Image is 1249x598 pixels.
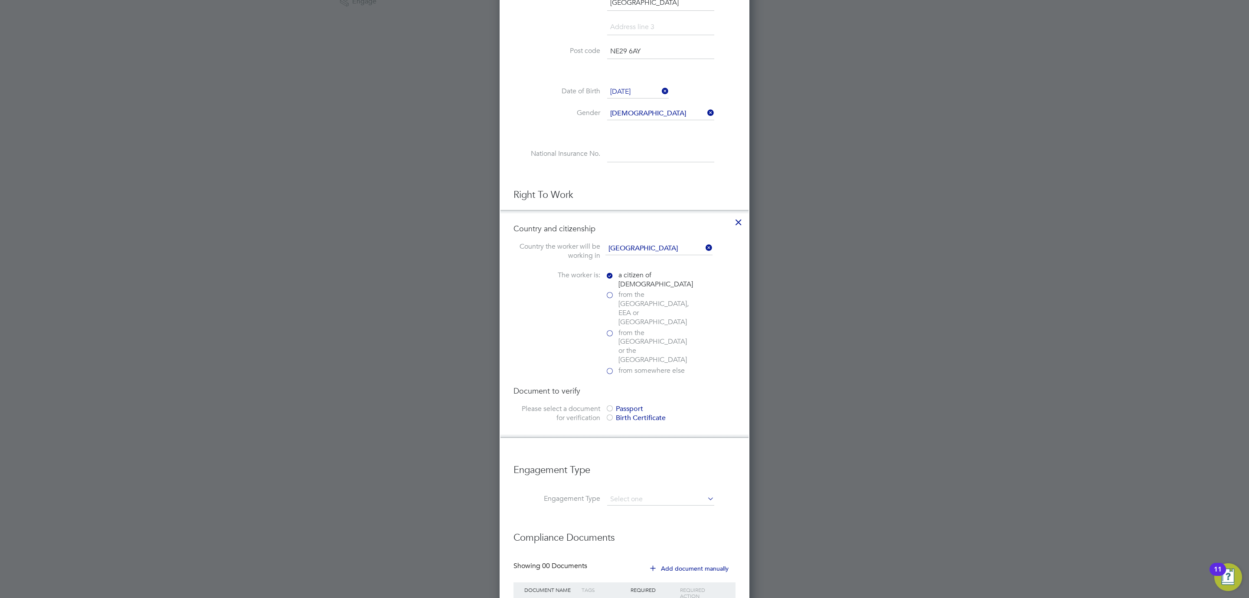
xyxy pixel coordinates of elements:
label: Please select a document for verification [513,404,600,423]
input: Select one [607,85,669,99]
span: 00 Documents [542,562,587,570]
div: Tags [579,582,628,597]
div: Showing [513,562,589,571]
div: Document Name [522,582,579,597]
label: Date of Birth [513,87,600,96]
label: Engagement Type [513,494,600,503]
label: National Insurance No. [513,149,600,158]
div: Passport [605,404,736,414]
input: Search for... [605,242,713,255]
button: Open Resource Center, 11 new notifications [1214,563,1242,591]
h3: Right To Work [513,189,736,201]
label: Post code [513,46,600,56]
div: Required [628,582,677,597]
div: Birth Certificate [605,414,736,423]
span: from the [GEOGRAPHIC_DATA] or the [GEOGRAPHIC_DATA] [618,329,692,365]
button: Add document manually [644,562,736,575]
h3: Compliance Documents [513,523,736,544]
div: 11 [1214,569,1222,581]
span: from somewhere else [618,366,685,375]
h4: Country and citizenship [513,223,736,233]
label: Gender [513,108,600,118]
label: Country the worker will be working in [513,242,600,260]
h4: Document to verify [513,386,736,396]
input: Select one [607,107,714,120]
input: Select one [607,493,714,506]
label: The worker is: [513,271,600,280]
input: Address line 3 [607,20,714,35]
span: a citizen of [DEMOGRAPHIC_DATA] [618,271,693,289]
span: from the [GEOGRAPHIC_DATA], EEA or [GEOGRAPHIC_DATA] [618,290,692,326]
h3: Engagement Type [513,455,736,476]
